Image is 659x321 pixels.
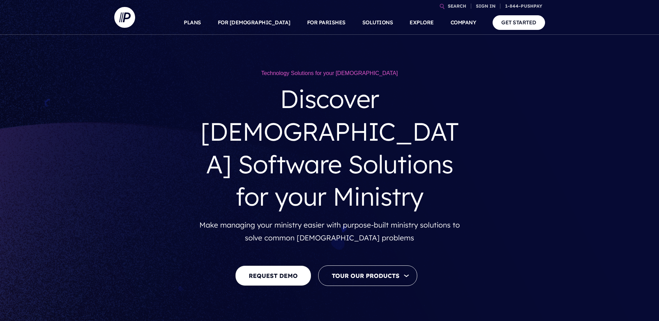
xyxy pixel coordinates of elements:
[218,10,290,35] a: FOR [DEMOGRAPHIC_DATA]
[199,69,460,77] h1: Technology Solutions for your [DEMOGRAPHIC_DATA]
[410,10,434,35] a: EXPLORE
[235,265,311,286] a: REQUEST DEMO
[199,77,460,218] h3: Discover [DEMOGRAPHIC_DATA] Software Solutions for your Ministry
[199,219,460,245] p: Make managing your ministry easier with purpose-built ministry solutions to solve common [DEMOGRA...
[362,10,393,35] a: SOLUTIONS
[493,15,545,30] a: GET STARTED
[318,265,417,286] button: Tour Our Products
[307,10,346,35] a: FOR PARISHES
[451,10,476,35] a: COMPANY
[184,10,201,35] a: PLANS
